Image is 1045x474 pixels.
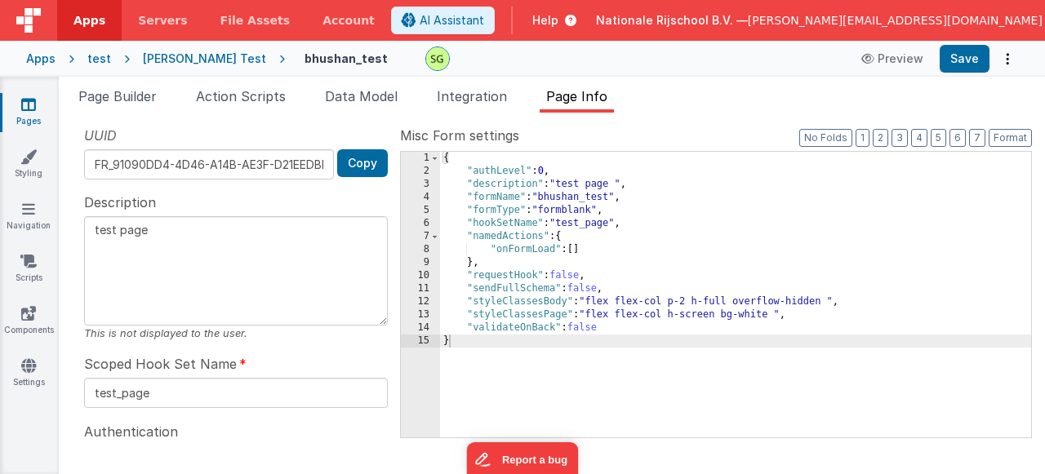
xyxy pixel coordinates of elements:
div: test [87,51,111,67]
div: 2 [401,165,440,178]
button: Copy [337,149,388,177]
div: 6 [401,217,440,230]
button: 5 [931,129,946,147]
button: Format [989,129,1032,147]
button: 3 [892,129,908,147]
button: 7 [969,129,985,147]
span: Apps [73,12,105,29]
div: 9 [401,256,440,269]
div: 5 [401,204,440,217]
div: 1 [401,152,440,165]
button: 4 [911,129,927,147]
span: Page Info [546,88,607,104]
div: 12 [401,295,440,308]
button: 6 [949,129,966,147]
span: File Assets [220,12,291,29]
button: No Folds [799,129,852,147]
span: Misc Form settings [400,126,519,145]
div: 4 [401,191,440,204]
span: AI Assistant [420,12,484,29]
div: 13 [401,308,440,321]
h4: bhushan_test [305,52,388,64]
button: 1 [856,129,869,147]
span: Scoped Hook Set Name [84,354,237,374]
span: [PERSON_NAME][EMAIL_ADDRESS][DOMAIN_NAME] [748,12,1043,29]
div: 7 [401,230,440,243]
span: Description [84,193,156,212]
div: 8 [401,243,440,256]
span: Action Scripts [196,88,286,104]
div: 3 [401,178,440,191]
div: This is not displayed to the user. [84,326,388,341]
button: AI Assistant [391,7,495,34]
span: UUID [84,126,117,145]
span: Authentication [84,422,178,441]
button: 2 [873,129,888,147]
button: Preview [852,46,933,72]
span: Page Builder [78,88,157,104]
div: 14 [401,321,440,334]
span: Help [532,12,558,29]
button: Options [996,47,1019,70]
span: Data Model [325,88,398,104]
span: Servers [138,12,187,29]
div: 10 [401,269,440,282]
div: [PERSON_NAME] Test [143,51,266,67]
img: 497ae24fd84173162a2d7363e3b2f127 [426,47,449,70]
button: Save [940,45,989,73]
div: Apps [26,51,56,67]
span: Integration [437,88,507,104]
span: Nationale Rijschool B.V. — [596,12,748,29]
div: 11 [401,282,440,295]
div: 15 [401,334,440,348]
